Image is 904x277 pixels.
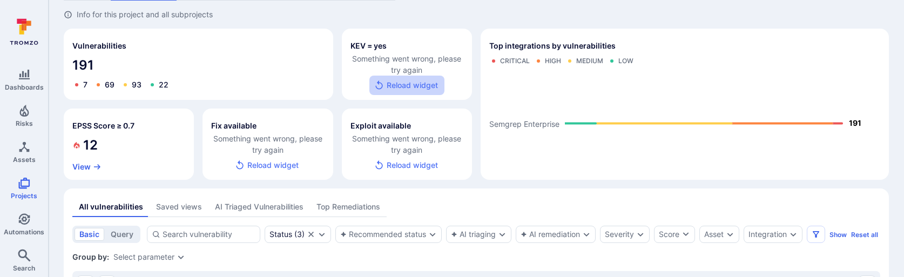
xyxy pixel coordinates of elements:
h2: Fix available [211,120,257,131]
p: Something went wrong, please try again [350,133,463,156]
div: Vulnerabilities [64,29,333,100]
button: Show [829,231,847,239]
button: Expand dropdown [318,230,326,239]
button: Expand dropdown [726,230,734,239]
div: Top integrations by vulnerabilities [481,29,889,180]
button: Asset [704,230,724,239]
button: View [72,163,102,171]
div: Medium [576,57,603,65]
text: Semgrep Enterprise [489,119,559,129]
button: reload [369,156,444,175]
button: Select parameter [113,253,174,261]
svg: Top integrations by vulnerabilities bar [489,70,880,171]
p: Something went wrong, please try again [211,133,324,156]
a: 7 [83,80,87,89]
div: Low [618,57,633,65]
span: Info for this project and all subprojects [77,9,213,20]
button: Expand dropdown [428,230,437,239]
button: Expand dropdown [177,253,185,261]
div: Critical [500,57,530,65]
p: Something went wrong, please try again [350,53,463,76]
div: Status [269,230,292,239]
div: AI Triaged Vulnerabilities [215,201,303,212]
span: Group by: [72,252,109,262]
button: basic [75,228,104,241]
span: Projects [11,192,37,200]
button: Expand dropdown [582,230,591,239]
button: query [106,228,138,241]
div: All vulnerabilities [79,201,143,212]
button: AI triaging [451,230,496,239]
button: Score [654,226,695,243]
button: Expand dropdown [789,230,798,239]
span: 191 [72,57,325,74]
button: Filters [807,226,825,243]
text: 191 [849,118,861,127]
a: 93 [132,80,141,89]
button: Expand dropdown [636,230,645,239]
button: Recommended status [340,230,426,239]
div: grouping parameters [113,253,185,261]
span: Risks [16,119,33,127]
h2: Exploit available [350,120,411,131]
div: Saved views [156,201,202,212]
h2: EPSS Score ≥ 0.7 [72,120,134,131]
div: ( 3 ) [269,230,305,239]
button: Severity [605,230,634,239]
a: 69 [105,80,114,89]
span: Search [13,264,35,272]
div: Top Remediations [316,201,380,212]
a: 22 [159,80,168,89]
div: High [545,57,561,65]
span: Top integrations by vulnerabilities [489,40,616,51]
button: Status(3) [269,230,305,239]
span: 12 [83,137,98,154]
button: reload [369,76,444,96]
button: Expand dropdown [498,230,507,239]
button: AI remediation [521,230,580,239]
button: reload [230,156,305,175]
span: Dashboards [5,83,44,91]
button: Reset all [851,231,878,239]
span: Assets [13,156,36,164]
button: Clear selection [307,230,315,239]
input: Search vulnerability [163,229,255,240]
span: Vulnerabilities [72,40,126,51]
div: assets tabs [72,197,880,217]
button: Integration [748,230,787,239]
div: Score [659,229,679,240]
h2: KEV = yes [350,40,387,51]
span: Automations [4,228,44,236]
